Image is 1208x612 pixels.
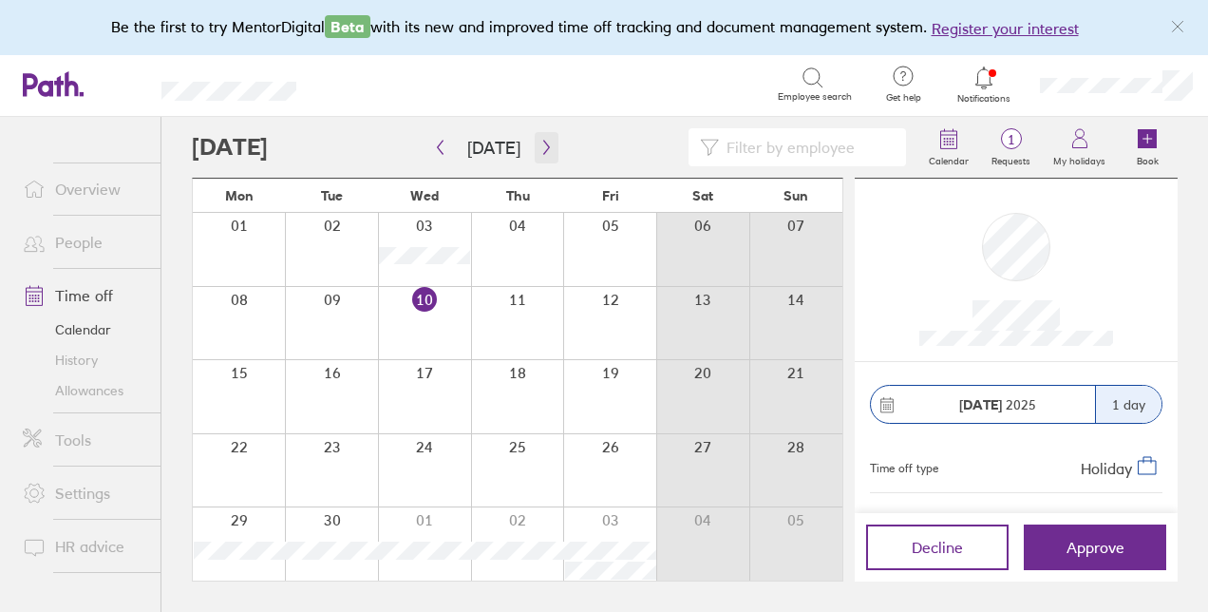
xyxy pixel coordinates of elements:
label: Requests [980,150,1042,167]
div: Be the first to try MentorDigital with its new and improved time off tracking and document manage... [111,15,1098,40]
div: 1 day [1095,386,1161,423]
button: Approve [1024,525,1166,570]
a: Tools [8,421,160,459]
span: Mon [225,188,254,203]
a: My holidays [1042,117,1117,178]
input: Filter by employee [719,129,895,165]
button: Register your interest [932,17,1079,40]
a: Time off [8,277,160,315]
span: Get help [873,92,934,104]
span: 1 [980,132,1042,147]
a: Overview [8,170,160,208]
span: Sun [783,188,808,203]
button: Decline [866,525,1009,570]
span: 2025 [959,397,1036,412]
span: Decline [912,539,963,556]
a: Book [1117,117,1178,178]
label: My holidays [1042,150,1117,167]
span: Thu [506,188,530,203]
div: Time off type [870,454,938,477]
a: Allowances [8,375,160,406]
span: Fri [602,188,619,203]
span: Wed [410,188,439,203]
button: [DATE] [452,132,536,163]
span: Tue [321,188,343,203]
a: Notifications [953,65,1015,105]
span: Approve [1066,539,1124,556]
label: Book [1125,150,1170,167]
span: Beta [325,15,370,38]
a: Settings [8,474,160,512]
strong: [DATE] [959,396,1002,413]
a: Calendar [917,117,980,178]
span: Sat [692,188,713,203]
a: 1Requests [980,117,1042,178]
a: History [8,345,160,375]
span: Employee search [778,91,852,103]
label: Calendar [917,150,980,167]
a: HR advice [8,527,160,565]
a: People [8,223,160,261]
a: Calendar [8,315,160,345]
span: Notifications [953,93,1015,105]
span: Holiday [1081,459,1132,478]
div: Search [348,75,396,92]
